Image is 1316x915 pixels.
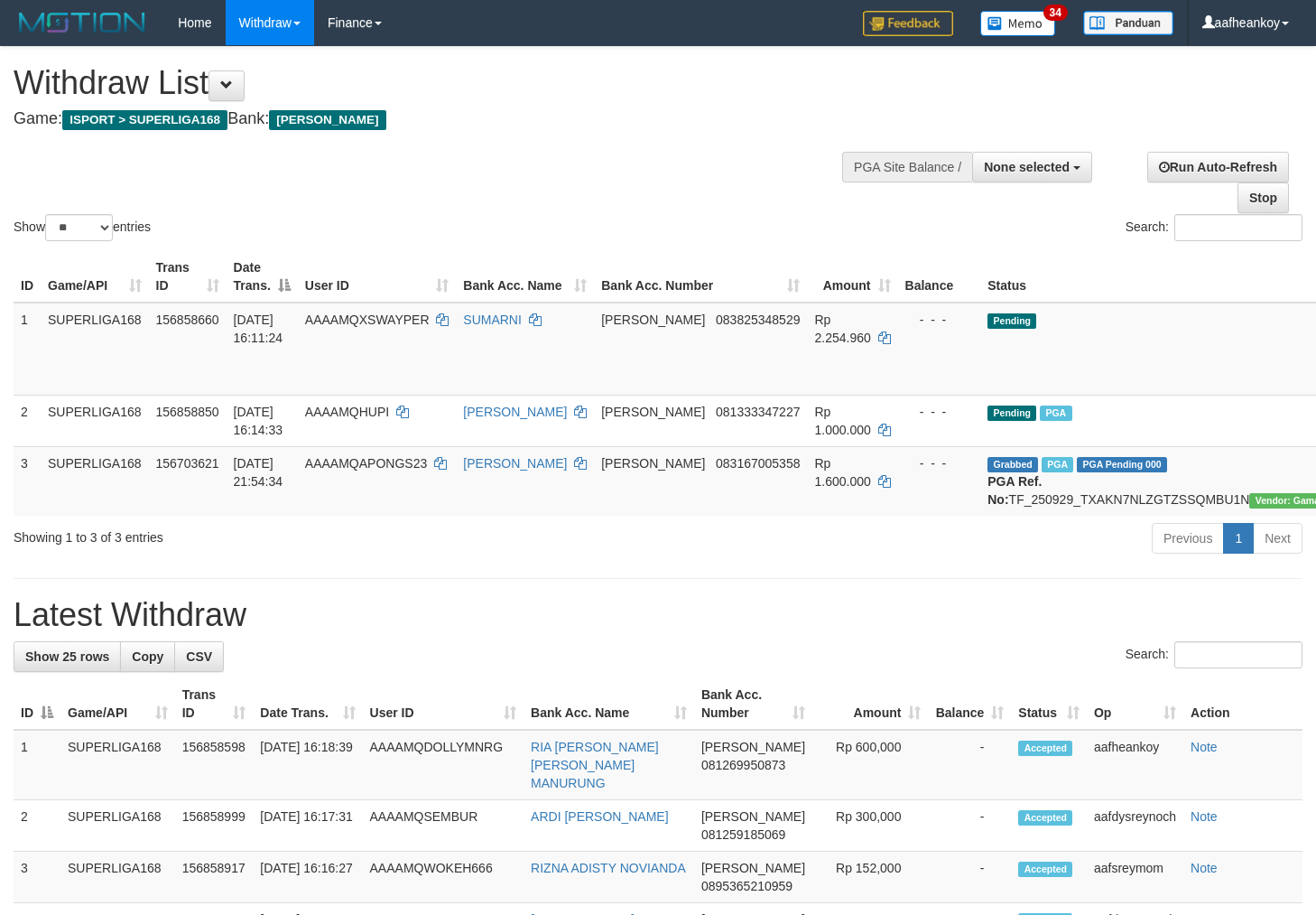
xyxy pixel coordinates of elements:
[227,251,298,303] th: Date Trans.: activate to sort column descending
[1147,152,1289,182] a: Run Auto-Refresh
[14,110,859,128] h4: Game: Bank:
[1191,861,1218,875] a: Note
[363,730,524,800] td: AAAAMQDOLLYMNRG
[41,446,149,516] td: SUPERLIGA168
[812,678,928,730] th: Amount: activate to sort column ascending
[716,405,800,419] span: Copy 081333347227 to clipboard
[363,800,524,852] td: AAAAMQSEMBUR
[463,405,567,419] a: [PERSON_NAME]
[601,405,705,419] span: [PERSON_NAME]
[14,597,1302,633] h1: Latest Withdraw
[25,649,109,664] span: Show 25 rows
[1183,678,1302,730] th: Action
[253,800,362,852] td: [DATE] 16:17:31
[1126,214,1302,241] label: Search:
[269,110,385,130] span: [PERSON_NAME]
[814,456,870,489] span: Rp 1.600.000
[1253,523,1302,554] a: Next
[363,678,524,730] th: User ID: activate to sort column ascending
[305,456,427,471] span: AAAAMQAPONGS23
[987,406,1036,421] span: Pending
[1087,678,1183,730] th: Op: activate to sort column ascending
[980,11,1056,36] img: Button%20Memo.svg
[814,405,870,437] span: Rp 1.000.000
[234,456,283,489] span: [DATE] 21:54:34
[298,251,456,303] th: User ID: activate to sort column ascending
[531,861,686,875] a: RIZNA ADISTY NOVIANDA
[898,251,981,303] th: Balance
[1077,457,1167,472] span: PGA Pending
[14,65,859,101] h1: Withdraw List
[1237,182,1289,213] a: Stop
[928,730,1011,800] td: -
[1011,678,1087,730] th: Status: activate to sort column ascending
[14,446,41,516] td: 3
[132,649,163,664] span: Copy
[1152,523,1224,554] a: Previous
[1191,809,1218,824] a: Note
[1087,852,1183,903] td: aafsreymom
[984,160,1070,174] span: None selected
[120,641,175,672] a: Copy
[456,251,594,303] th: Bank Acc. Name: activate to sort column ascending
[1043,5,1068,21] span: 34
[1174,641,1302,668] input: Search:
[234,313,283,345] span: [DATE] 16:11:24
[253,678,362,730] th: Date Trans.: activate to sort column ascending
[812,800,928,852] td: Rp 300,000
[14,9,151,36] img: MOTION_logo.png
[175,678,254,730] th: Trans ID: activate to sort column ascending
[14,641,121,672] a: Show 25 rows
[62,110,227,130] span: ISPORT > SUPERLIGA168
[60,678,175,730] th: Game/API: activate to sort column ascending
[14,395,41,446] td: 2
[149,251,227,303] th: Trans ID: activate to sort column ascending
[14,521,535,546] div: Showing 1 to 3 of 3 entries
[524,678,694,730] th: Bank Acc. Name: activate to sort column ascending
[463,456,567,471] a: [PERSON_NAME]
[863,11,953,36] img: Feedback.jpg
[807,251,897,303] th: Amount: activate to sort column ascending
[1087,730,1183,800] td: aafheankoy
[14,303,41,396] td: 1
[175,852,254,903] td: 156858917
[463,313,522,327] a: SUMARNI
[905,311,974,329] div: - - -
[812,730,928,800] td: Rp 600,000
[987,457,1038,472] span: Grabbed
[175,730,254,800] td: 156858598
[14,800,60,852] td: 2
[531,740,659,790] a: RIA [PERSON_NAME] [PERSON_NAME] MANURUNG
[1087,800,1183,852] td: aafdysreynoch
[531,809,668,824] a: ARDI [PERSON_NAME]
[14,214,151,241] label: Show entries
[186,649,212,664] span: CSV
[253,852,362,903] td: [DATE] 16:16:27
[14,678,60,730] th: ID: activate to sort column descending
[812,852,928,903] td: Rp 152,000
[701,861,805,875] span: [PERSON_NAME]
[601,313,705,327] span: [PERSON_NAME]
[842,152,972,182] div: PGA Site Balance /
[1040,406,1071,421] span: Marked by aafheankoy
[928,852,1011,903] td: -
[305,313,430,327] span: AAAAMQXSWAYPER
[41,251,149,303] th: Game/API: activate to sort column ascending
[363,852,524,903] td: AAAAMQWOKEH666
[14,730,60,800] td: 1
[14,852,60,903] td: 3
[60,800,175,852] td: SUPERLIGA168
[905,403,974,421] div: - - -
[701,758,785,772] span: Copy 081269950873 to clipboard
[928,678,1011,730] th: Balance: activate to sort column ascending
[594,251,807,303] th: Bank Acc. Number: activate to sort column ascending
[1083,11,1173,35] img: panduan.png
[601,456,705,471] span: [PERSON_NAME]
[905,454,974,472] div: - - -
[45,214,113,241] select: Showentries
[156,313,219,327] span: 156858660
[1223,523,1254,554] a: 1
[987,313,1036,329] span: Pending
[716,313,800,327] span: Copy 083825348529 to clipboard
[716,456,800,471] span: Copy 083167005358 to clipboard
